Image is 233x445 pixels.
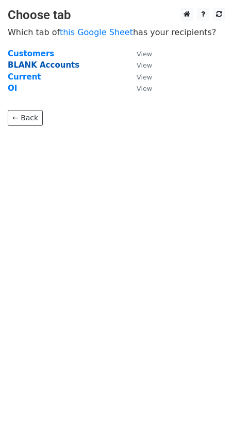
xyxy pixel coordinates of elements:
p: Which tab of has your recipients? [8,27,225,38]
a: View [126,84,152,93]
a: Current [8,72,41,82]
small: View [137,85,152,92]
a: Customers [8,49,54,58]
a: View [126,72,152,82]
a: View [126,49,152,58]
iframe: Chat Widget [181,395,233,445]
a: ← Back [8,110,43,126]
a: this Google Sheet [60,27,133,37]
a: BLANK Accounts [8,60,79,70]
a: OI [8,84,17,93]
h3: Choose tab [8,8,225,23]
small: View [137,50,152,58]
small: View [137,61,152,69]
a: View [126,60,152,70]
small: View [137,73,152,81]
